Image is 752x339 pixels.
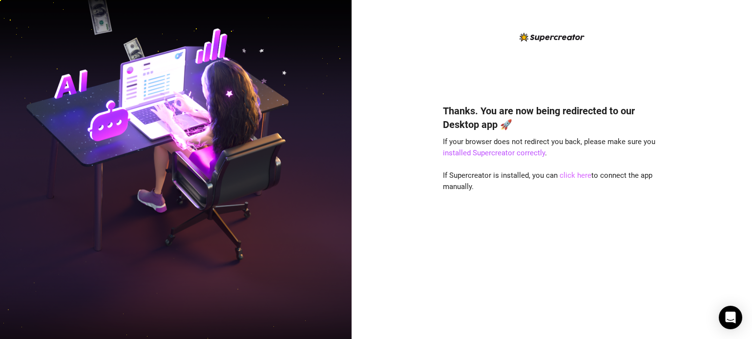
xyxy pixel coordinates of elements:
a: installed Supercreator correctly [443,148,545,157]
a: click here [560,171,591,180]
div: Open Intercom Messenger [719,306,742,329]
img: logo-BBDzfeDw.svg [520,33,585,42]
span: If Supercreator is installed, you can to connect the app manually. [443,171,652,191]
h4: Thanks. You are now being redirected to our Desktop app 🚀 [443,104,661,131]
span: If your browser does not redirect you back, please make sure you . [443,137,655,158]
